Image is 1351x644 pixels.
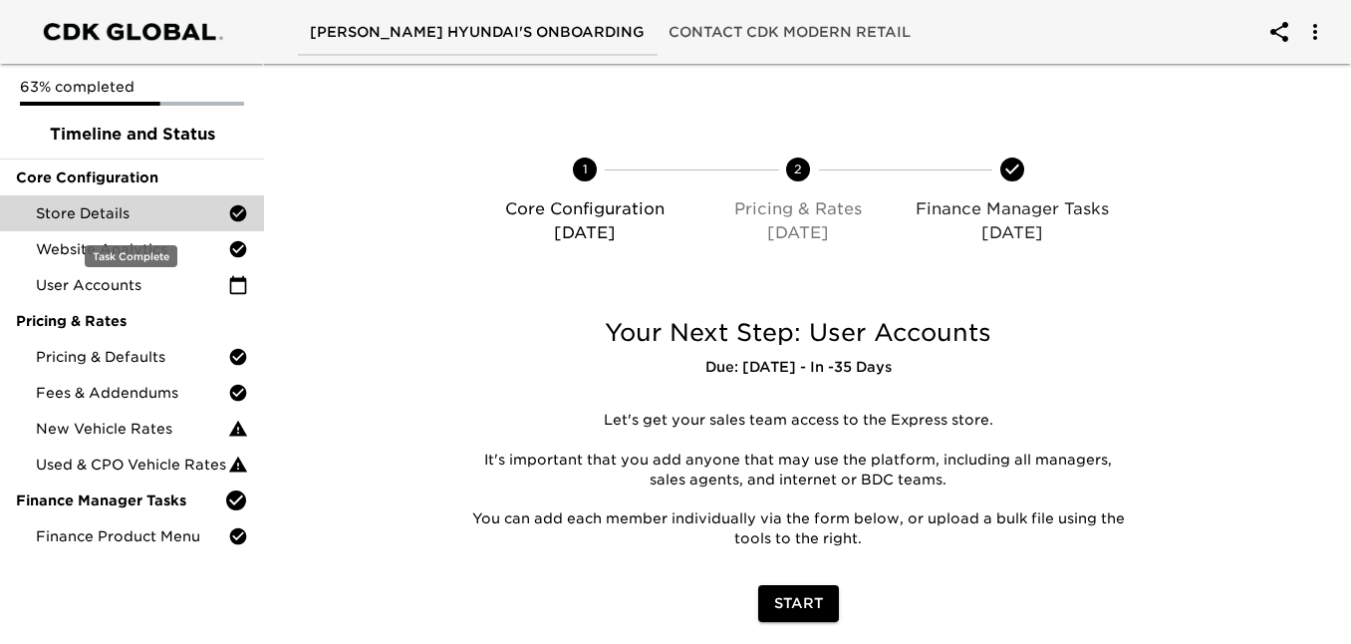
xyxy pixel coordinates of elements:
span: Timeline and Status [16,123,248,147]
button: Start [758,585,839,622]
span: Core Configuration [16,167,248,187]
span: Finance Manager Tasks [16,490,224,510]
text: 2 [794,161,802,176]
p: Pricing & Rates [699,197,898,221]
span: New Vehicle Rates [36,419,228,439]
p: 63% completed [20,77,244,97]
span: Start [774,591,823,616]
span: [PERSON_NAME] Hyundai's Onboarding [310,20,645,45]
p: You can add each member individually via the form below, or upload a bulk file using the tools to... [468,509,1129,549]
p: Core Configuration [485,197,683,221]
span: Used & CPO Vehicle Rates [36,455,228,475]
span: Store Details [36,203,228,223]
button: account of current user [1255,8,1303,56]
span: Pricing & Defaults [36,347,228,367]
span: Fees & Addendums [36,383,228,403]
span: Finance Product Menu [36,526,228,546]
h5: Your Next Step: User Accounts [453,317,1144,349]
p: It's important that you add anyone that may use the platform, including all managers, sales agent... [468,451,1129,490]
p: Finance Manager Tasks [914,197,1112,221]
span: User Accounts [36,275,228,295]
span: Pricing & Rates [16,311,248,331]
button: account of current user [1291,8,1339,56]
p: [DATE] [914,221,1112,245]
p: [DATE] [699,221,898,245]
p: Let's get your sales team access to the Express store. [468,411,1129,431]
p: [DATE] [485,221,683,245]
text: 1 [582,161,587,176]
h6: Due: [DATE] - In -35 Days [453,357,1144,379]
span: Website Analytics [36,239,228,259]
span: Contact CDK Modern Retail [669,20,911,45]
